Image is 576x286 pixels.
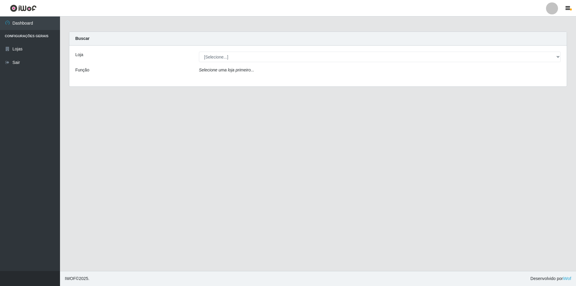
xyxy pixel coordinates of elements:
label: Loja [75,52,83,58]
i: Selecione uma loja primeiro... [199,68,254,72]
strong: Buscar [75,36,89,41]
img: CoreUI Logo [10,5,37,12]
span: Desenvolvido por [530,275,571,282]
span: © 2025 . [65,275,89,282]
a: iWof [563,276,571,281]
span: IWOF [65,276,76,281]
label: Função [75,67,89,73]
